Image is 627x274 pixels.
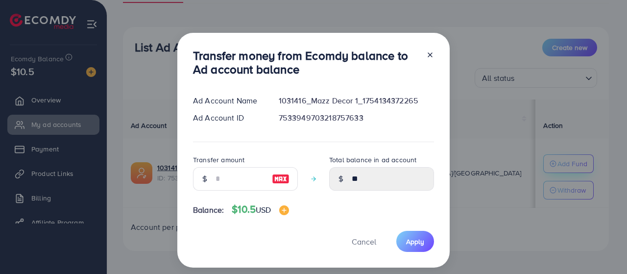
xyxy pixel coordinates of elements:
span: USD [256,204,271,215]
span: Balance: [193,204,224,216]
iframe: Chat [585,230,620,267]
div: Ad Account Name [185,95,271,106]
img: image [272,173,289,185]
button: Cancel [339,231,388,252]
label: Total balance in ad account [329,155,416,165]
img: image [279,205,289,215]
h3: Transfer money from Ecomdy balance to Ad account balance [193,49,418,77]
h4: $10.5 [232,203,289,216]
div: 1031416_Mazz Decor 1_1754134372265 [271,95,442,106]
span: Cancel [352,236,376,247]
label: Transfer amount [193,155,244,165]
button: Apply [396,231,434,252]
div: 7533949703218757633 [271,112,442,124]
div: Ad Account ID [185,112,271,124]
span: Apply [406,237,424,247]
